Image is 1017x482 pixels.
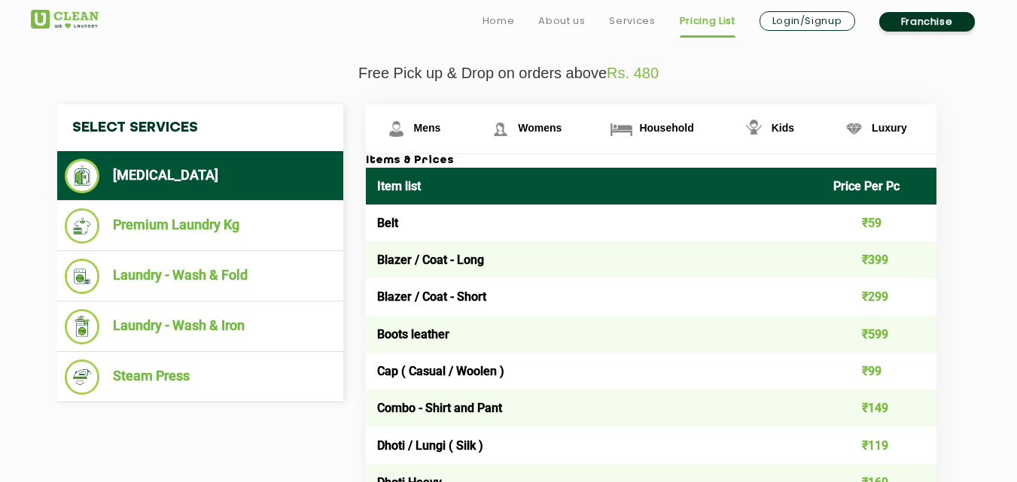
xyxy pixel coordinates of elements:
td: Boots leather [366,316,823,353]
td: ₹399 [822,241,936,278]
li: Steam Press [65,359,336,395]
td: Dhoti / Lungi ( Silk ) [366,426,823,463]
img: UClean Laundry and Dry Cleaning [31,10,99,29]
img: Premium Laundry Kg [65,208,100,244]
h3: Items & Prices [366,154,936,168]
img: Womens [487,116,513,142]
img: Household [608,116,635,142]
th: Price Per Pc [822,168,936,205]
td: ₹119 [822,426,936,463]
span: Mens [414,122,441,134]
a: Pricing List [680,12,735,30]
span: Womens [518,122,562,134]
span: Kids [772,122,794,134]
a: About us [538,12,585,30]
td: ₹149 [822,390,936,426]
li: [MEDICAL_DATA] [65,159,336,193]
img: Luxury [841,116,867,142]
td: ₹599 [822,316,936,353]
img: Kids [741,116,767,142]
a: Login/Signup [760,11,855,31]
td: Blazer / Coat - Short [366,278,823,315]
p: Free Pick up & Drop on orders above [31,65,987,82]
li: Laundry - Wash & Fold [65,259,336,294]
span: Rs. 480 [607,65,659,81]
h4: Select Services [57,105,343,151]
img: Dry Cleaning [65,159,100,193]
td: Blazer / Coat - Long [366,241,823,278]
td: ₹299 [822,278,936,315]
td: Belt [366,205,823,241]
th: Item list [366,168,823,205]
li: Laundry - Wash & Iron [65,309,336,344]
img: Mens [383,116,410,142]
td: Combo - Shirt and Pant [366,390,823,426]
img: Steam Press [65,359,100,395]
img: Laundry - Wash & Iron [65,309,100,344]
span: Luxury [872,122,907,134]
td: ₹59 [822,205,936,241]
img: Laundry - Wash & Fold [65,259,100,294]
a: Home [483,12,515,30]
li: Premium Laundry Kg [65,208,336,244]
td: ₹99 [822,353,936,390]
a: Services [609,12,655,30]
span: Household [639,122,693,134]
td: Cap ( Casual / Woolen ) [366,353,823,390]
a: Franchise [879,12,975,32]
